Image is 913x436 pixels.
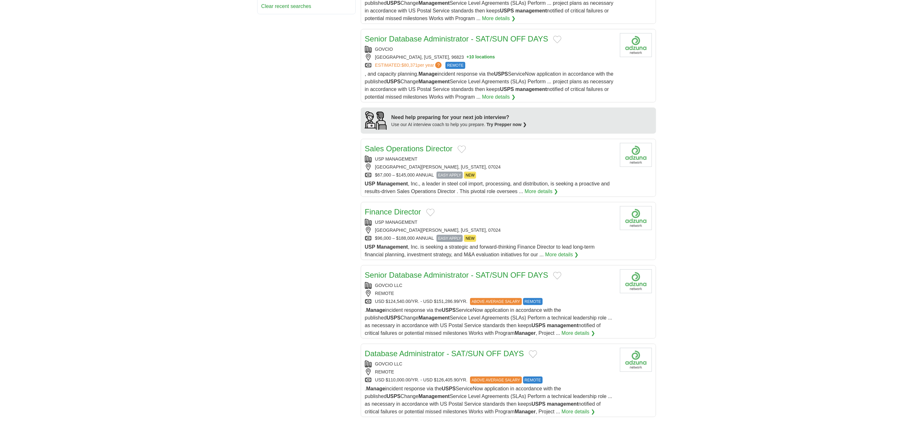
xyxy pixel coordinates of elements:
[365,290,615,297] div: REMOTE
[365,34,548,43] a: Senior Database Administrator - SAT/SUN OFF DAYS
[365,282,615,289] div: GOVCIO LLC
[500,86,514,92] strong: USPS
[487,122,527,127] a: Try Prepper now ❯
[419,315,450,320] strong: Management
[561,329,595,337] a: More details ❯
[470,377,522,384] span: ABOVE AVERAGE SALARY
[482,93,515,101] a: More details ❯
[482,15,515,22] a: More details ❯
[561,408,595,416] a: More details ❯
[532,323,546,328] strong: USPS
[387,79,401,84] strong: USPS
[366,307,385,313] strong: Manage
[365,386,613,414] span: . incident response via the ServiceNow application in accordance with the published Change Servic...
[365,227,615,234] div: [GEOGRAPHIC_DATA][PERSON_NAME], [US_STATE], 07024
[375,47,393,52] a: GOVCIO
[458,146,466,153] button: Add to favorite jobs
[365,71,614,100] span: , and capacity planning. incident response via the ServiceNow application in accordance with the ...
[377,181,408,186] strong: Management
[365,144,453,153] a: Sales Operations Director
[387,315,401,320] strong: USPS
[365,369,615,375] div: REMOTE
[437,172,463,179] span: EASY APPLY
[261,4,312,9] a: Clear recent searches
[464,172,476,179] span: NEW
[515,409,536,414] strong: Manager
[545,251,579,259] a: More details ❯
[620,143,652,167] img: Company logo
[365,181,375,186] strong: USP
[365,235,615,242] div: $96,000 – $188,000 ANNUAL
[365,156,615,162] div: USP MANAGEMENT
[464,235,476,242] span: NEW
[515,86,547,92] strong: management
[553,36,561,43] button: Add to favorite jobs
[365,164,615,170] div: [GEOGRAPHIC_DATA][PERSON_NAME], [US_STATE], 07024
[391,121,527,128] div: Use our AI interview coach to help you prepare.
[375,62,443,69] a: ESTIMATED:$80,371per year?
[620,33,652,57] img: GovCIO logo
[442,386,456,391] strong: USPS
[620,269,652,293] img: Company logo
[620,206,652,230] img: Company logo
[442,307,456,313] strong: USPS
[387,0,401,6] strong: USPS
[419,71,438,77] strong: Manage
[467,54,469,61] span: +
[377,244,408,250] strong: Management
[426,209,435,216] button: Add to favorite jobs
[435,62,442,68] span: ?
[365,271,548,279] a: Senior Database Administrator - SAT/SUN OFF DAYS
[532,401,546,407] strong: USPS
[523,377,543,384] span: REMOTE
[419,0,450,6] strong: Management
[494,71,508,77] strong: USPS
[620,348,652,372] img: Company logo
[445,62,465,69] span: REMOTE
[365,244,375,250] strong: USP
[547,323,579,328] strong: management
[387,394,401,399] strong: USPS
[419,394,450,399] strong: Management
[470,298,522,305] span: ABOVE AVERAGE SALARY
[467,54,495,61] button: +10 locations
[365,307,613,336] span: . incident response via the ServiceNow application in accordance with the published Change Servic...
[365,219,615,226] div: USP MANAGEMENT
[547,401,579,407] strong: management
[419,79,450,84] strong: Management
[366,386,385,391] strong: Manage
[365,361,615,367] div: GOVCIO LLC
[500,8,514,13] strong: USPS
[365,298,615,305] div: USD $124,540.00/YR. - USD $151,286.99/YR.
[529,350,537,358] button: Add to favorite jobs
[391,114,527,121] div: Need help preparing for your next job interview?
[515,330,536,336] strong: Manager
[365,181,610,194] span: , Inc., a leader in steel coil import, processing, and distribution, is seeking a proactive and r...
[525,188,558,195] a: More details ❯
[365,207,421,216] a: Finance Director
[553,272,561,280] button: Add to favorite jobs
[365,244,595,257] span: , Inc. is seeking a strategic and forward-thinking Finance Director to lead long-term financial p...
[365,349,524,358] a: Database Administrator - SAT/SUN OFF DAYS
[437,235,463,242] span: EASY APPLY
[365,377,615,384] div: USD $110,000.00/YR. - USD $126,405.90/YR.
[515,8,547,13] strong: management
[365,54,615,61] div: [GEOGRAPHIC_DATA], [US_STATE], 96823
[365,172,615,179] div: $67,000 – $145,000 ANNUAL
[401,63,418,68] span: $80,371
[523,298,543,305] span: REMOTE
